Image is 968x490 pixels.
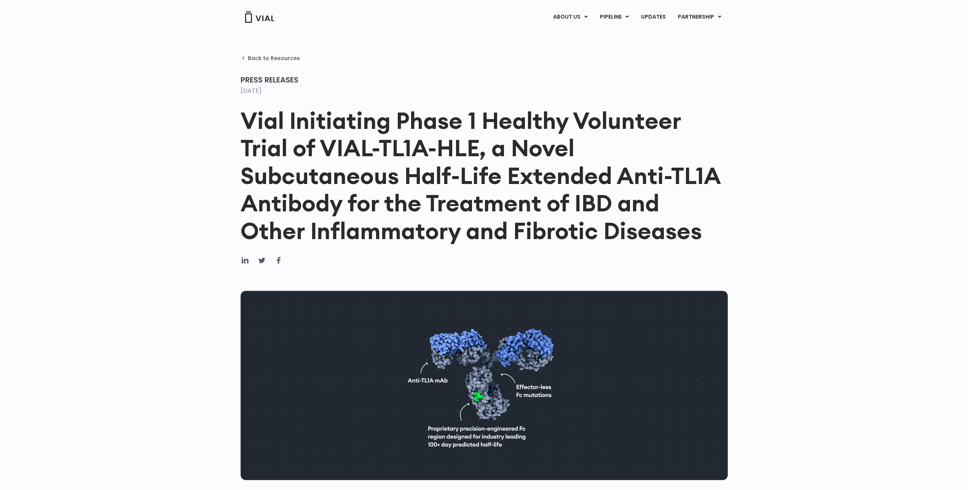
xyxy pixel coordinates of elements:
[241,55,300,61] a: Back to Resources
[248,55,300,61] span: Back to Resources
[257,256,266,265] div: Share on twitter
[241,291,728,480] img: TL1A antibody diagram.
[241,75,298,85] span: Press Releases
[244,11,275,23] img: Vial Logo
[672,11,727,24] a: PARTNERSHIPMenu Toggle
[241,107,728,244] h1: Vial Initiating Phase 1 Healthy Volunteer Trial of VIAL-TL1A-HLE, a Novel Subcutaneous Half-Life ...
[547,11,593,24] a: ABOUT USMenu Toggle
[635,11,671,24] a: UPDATES
[274,256,283,265] div: Share on facebook
[241,86,262,95] time: [DATE]
[241,256,250,265] div: Share on linkedin
[594,11,635,24] a: PIPELINEMenu Toggle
